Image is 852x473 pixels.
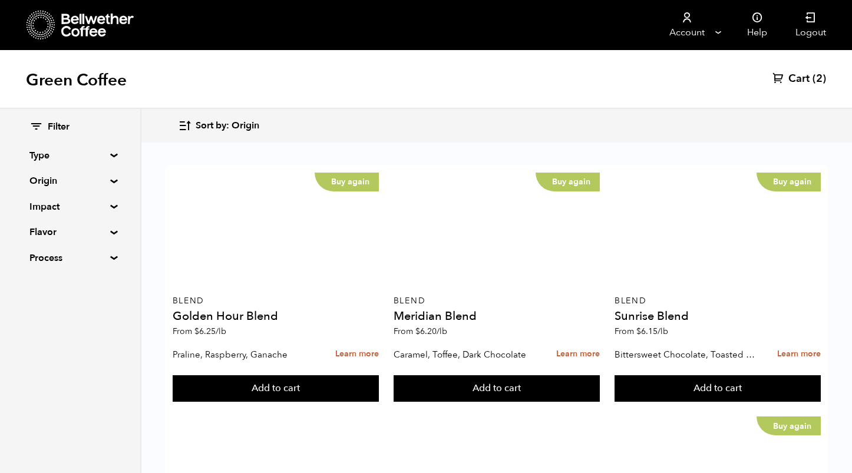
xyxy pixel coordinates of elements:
[615,297,821,305] p: Blend
[394,173,600,288] a: Buy again
[757,173,821,191] p: Buy again
[658,326,668,337] span: /lb
[813,72,826,86] span: (2)
[415,326,447,337] bdi: 6.20
[437,326,447,337] span: /lb
[394,346,534,363] p: Caramel, Toffee, Dark Chocolate
[556,342,600,367] a: Learn more
[216,326,226,337] span: /lb
[29,200,111,214] summary: Impact
[777,342,821,367] a: Learn more
[26,70,127,91] h1: Green Coffee
[394,326,447,337] span: From
[788,72,810,86] span: Cart
[173,310,379,322] h4: Golden Hour Blend
[615,326,668,337] span: From
[615,310,821,322] h4: Sunrise Blend
[173,375,379,402] button: Add to cart
[615,173,821,288] a: Buy again
[173,346,313,363] p: Praline, Raspberry, Ganache
[196,120,259,133] span: Sort by: Origin
[536,173,600,191] p: Buy again
[757,416,821,435] p: Buy again
[772,72,826,86] a: Cart (2)
[29,174,111,188] summary: Origin
[194,326,199,337] span: $
[194,326,226,337] bdi: 6.25
[29,225,111,239] summary: Flavor
[48,121,70,134] span: Filter
[636,326,641,337] span: $
[315,173,379,191] p: Buy again
[178,112,259,140] button: Sort by: Origin
[173,173,379,288] a: Buy again
[615,375,821,402] button: Add to cart
[335,342,379,367] a: Learn more
[173,326,226,337] span: From
[415,326,420,337] span: $
[173,297,379,305] p: Blend
[29,148,111,163] summary: Type
[636,326,668,337] bdi: 6.15
[615,346,755,363] p: Bittersweet Chocolate, Toasted Marshmallow, Candied Orange, Praline
[29,251,111,265] summary: Process
[394,375,600,402] button: Add to cart
[394,297,600,305] p: Blend
[394,310,600,322] h4: Meridian Blend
